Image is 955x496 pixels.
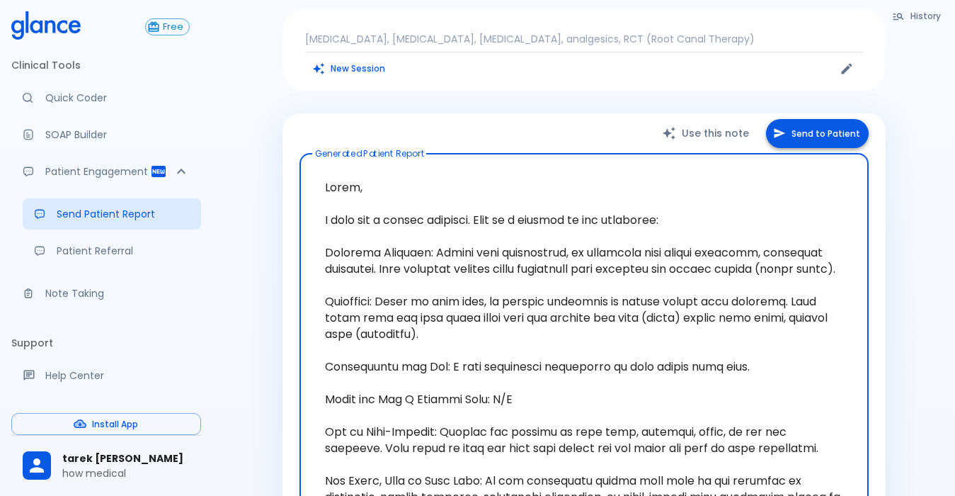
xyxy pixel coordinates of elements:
[23,198,201,230] a: Send a patient summary
[11,48,201,82] li: Clinical Tools
[11,119,201,150] a: Docugen: Compose a clinical documentation in seconds
[885,6,949,26] button: History
[157,22,189,33] span: Free
[145,18,190,35] button: Free
[45,128,190,142] p: SOAP Builder
[11,82,201,113] a: Moramiz: Find ICD10AM codes instantly
[766,119,869,148] button: Send to Patient
[836,58,857,79] button: Edit
[11,441,201,490] div: tarek [PERSON_NAME]how medical
[62,451,190,466] span: tarek [PERSON_NAME]
[145,18,201,35] a: Click to view or change your subscription
[305,32,863,46] p: [MEDICAL_DATA], [MEDICAL_DATA], [MEDICAL_DATA], analgesics, RCT (Root Canal Therapy)
[45,368,190,383] p: Help Center
[305,58,394,79] button: Clears all inputs and results.
[57,244,190,258] p: Patient Referral
[45,164,150,179] p: Patient Engagement
[62,466,190,480] p: how medical
[57,207,190,221] p: Send Patient Report
[11,156,201,187] div: Patient Reports & Referrals
[45,286,190,300] p: Note Taking
[11,413,201,435] button: Install App
[648,119,766,148] button: Use this note
[11,278,201,309] a: Advanced note-taking
[11,360,201,391] a: Get help from our support team
[23,235,201,266] a: Receive patient referrals
[11,326,201,360] li: Support
[45,91,190,105] p: Quick Coder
